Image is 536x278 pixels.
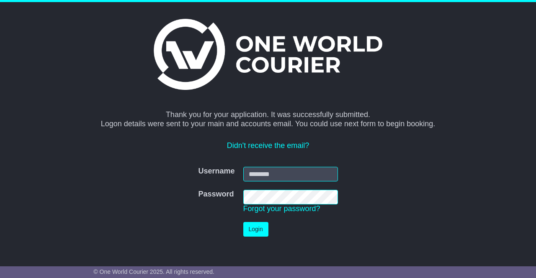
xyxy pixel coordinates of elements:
a: Didn't receive the email? [227,141,309,150]
button: Login [243,222,268,237]
span: © One World Courier 2025. All rights reserved. [93,268,214,275]
a: Forgot your password? [243,204,320,213]
label: Password [198,190,234,199]
span: Thank you for your application. It was successfully submitted. Logon details were sent to your ma... [101,110,435,128]
img: One World [154,19,382,90]
label: Username [198,167,234,176]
